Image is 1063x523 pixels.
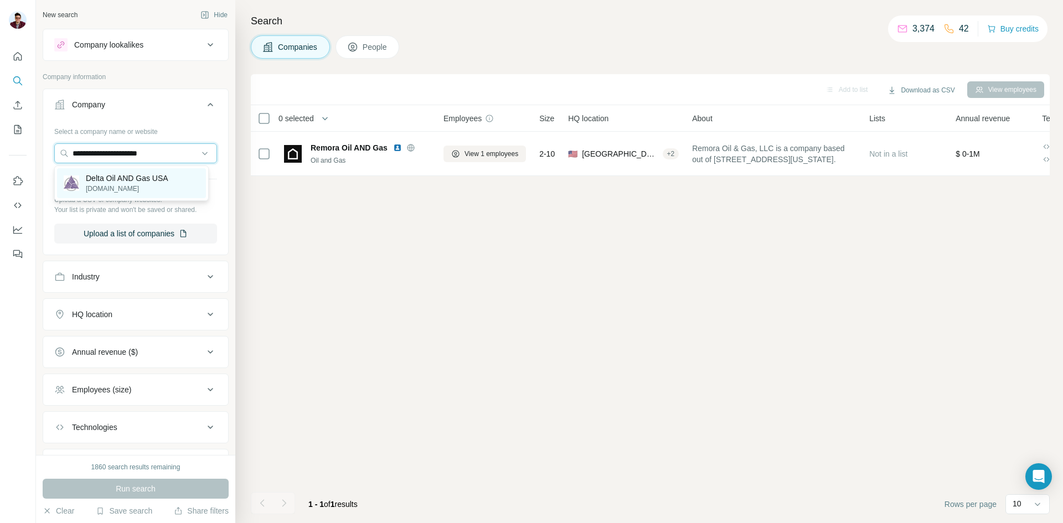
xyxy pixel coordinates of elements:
[43,10,78,20] div: New search
[956,149,980,158] span: $ 0-1M
[539,113,554,124] span: Size
[251,13,1050,29] h4: Search
[663,149,679,159] div: + 2
[393,143,402,152] img: LinkedIn logo
[9,71,27,91] button: Search
[568,148,577,159] span: 🇺🇸
[465,149,518,159] span: View 1 employees
[72,422,117,433] div: Technologies
[86,173,168,184] p: Delta Oil AND Gas USA
[9,11,27,29] img: Avatar
[278,42,318,53] span: Companies
[443,113,482,124] span: Employees
[363,42,388,53] span: People
[443,146,526,162] button: View 1 employees
[308,500,358,509] span: results
[43,32,228,58] button: Company lookalikes
[43,72,229,82] p: Company information
[54,122,217,137] div: Select a company name or website
[582,148,658,159] span: [GEOGRAPHIC_DATA]
[96,505,152,516] button: Save search
[331,500,335,509] span: 1
[72,99,105,110] div: Company
[54,224,217,244] button: Upload a list of companies
[174,505,229,516] button: Share filters
[284,145,302,163] img: Logo of Remora Oil AND Gas
[54,205,217,215] p: Your list is private and won't be saved or shared.
[692,143,856,165] span: Remora Oil & Gas, LLC is a company based out of [STREET_ADDRESS][US_STATE].
[72,384,131,395] div: Employees (size)
[43,376,228,403] button: Employees (size)
[869,113,885,124] span: Lists
[311,156,430,165] div: Oil and Gas
[72,346,138,358] div: Annual revenue ($)
[86,184,168,194] p: [DOMAIN_NAME]
[9,220,27,240] button: Dashboard
[64,175,79,191] img: Delta Oil AND Gas USA
[869,149,907,158] span: Not in a list
[311,142,388,153] span: Remora Oil AND Gas
[43,414,228,441] button: Technologies
[9,120,27,139] button: My lists
[9,95,27,115] button: Enrich CSV
[1013,498,1021,509] p: 10
[9,46,27,66] button: Quick start
[278,113,314,124] span: 0 selected
[324,500,331,509] span: of
[568,113,608,124] span: HQ location
[912,22,935,35] p: 3,374
[692,113,713,124] span: About
[43,452,228,478] button: Keywords
[9,244,27,264] button: Feedback
[193,7,235,23] button: Hide
[9,171,27,191] button: Use Surfe on LinkedIn
[959,22,969,35] p: 42
[43,91,228,122] button: Company
[987,21,1039,37] button: Buy credits
[72,271,100,282] div: Industry
[9,195,27,215] button: Use Surfe API
[945,499,997,510] span: Rows per page
[43,301,228,328] button: HQ location
[91,462,180,472] div: 1860 search results remaining
[72,309,112,320] div: HQ location
[74,39,143,50] div: Company lookalikes
[880,82,962,99] button: Download as CSV
[43,505,74,516] button: Clear
[956,113,1010,124] span: Annual revenue
[43,263,228,290] button: Industry
[308,500,324,509] span: 1 - 1
[539,148,555,159] span: 2-10
[43,339,228,365] button: Annual revenue ($)
[1025,463,1052,490] div: Open Intercom Messenger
